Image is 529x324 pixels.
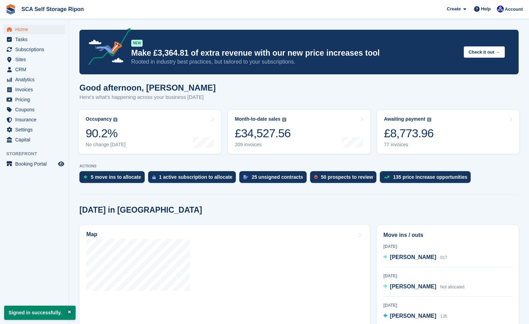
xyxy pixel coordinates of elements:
p: Make £3,364.81 of extra revenue with our new price increases tool [131,48,458,58]
a: 25 unsigned contracts [239,171,310,186]
span: Analytics [15,75,57,84]
a: 50 prospects to review [310,171,380,186]
a: menu [3,85,65,94]
div: 135 price increase opportunities [393,174,467,180]
p: Rooted in industry best practices, but tailored to your subscriptions. [131,58,458,66]
a: menu [3,35,65,44]
a: menu [3,105,65,114]
a: Month-to-date sales £34,527.56 209 invoices [228,110,370,154]
a: [PERSON_NAME] 017 [383,253,447,262]
img: contract_signature_icon-13c848040528278c33f63329250d36e43548de30e8caae1d1a13099fd9432cc5.svg [243,175,248,179]
a: menu [3,95,65,104]
span: Insurance [15,115,57,124]
div: Month-to-date sales [235,116,280,122]
p: Signed in successfully. [4,306,76,320]
div: [DATE] [383,302,512,308]
span: Home [15,25,57,34]
div: Awaiting payment [384,116,425,122]
a: Preview store [57,160,65,168]
div: 50 prospects to review [321,174,373,180]
div: Occupancy [86,116,112,122]
button: Check it out → [464,46,505,58]
div: No change [DATE] [86,142,126,148]
div: 1 active subscription to allocate [159,174,232,180]
a: menu [3,115,65,124]
span: Tasks [15,35,57,44]
div: [DATE] [383,243,512,250]
span: 135 [440,314,447,319]
span: Not allocated [440,285,464,289]
a: 5 move ins to allocate [79,171,148,186]
a: 1 active subscription to allocate [148,171,239,186]
img: icon-info-grey-7440780725fd019a000dd9b08b2336e03edf1995a4989e88bcd33f0948082b44.svg [282,118,286,122]
a: menu [3,135,65,145]
h2: Move ins / outs [383,231,512,239]
span: Create [447,6,461,12]
div: 90.2% [86,126,126,140]
span: [PERSON_NAME] [390,284,436,289]
span: Settings [15,125,57,135]
img: active_subscription_to_allocate_icon-d502201f5373d7db506a760aba3b589e785aa758c864c3986d89f69b8ff3... [152,175,156,179]
img: Sarah Race [497,6,504,12]
a: menu [3,25,65,34]
span: [PERSON_NAME] [390,313,436,319]
h2: Map [86,231,97,238]
a: Occupancy 90.2% No change [DATE] [79,110,221,154]
span: Invoices [15,85,57,94]
div: £8,773.96 [384,126,434,140]
a: menu [3,65,65,74]
a: menu [3,55,65,64]
span: Storefront [6,150,69,157]
div: 5 move ins to allocate [91,174,141,180]
div: [DATE] [383,273,512,279]
a: 135 price increase opportunities [380,171,474,186]
a: menu [3,75,65,84]
span: Sites [15,55,57,64]
div: 25 unsigned contracts [252,174,303,180]
span: [PERSON_NAME] [390,254,436,260]
span: Capital [15,135,57,145]
img: icon-info-grey-7440780725fd019a000dd9b08b2336e03edf1995a4989e88bcd33f0948082b44.svg [427,118,431,122]
span: Subscriptions [15,45,57,54]
p: Here's what's happening across your business [DATE] [79,93,216,101]
span: CRM [15,65,57,74]
img: icon-info-grey-7440780725fd019a000dd9b08b2336e03edf1995a4989e88bcd33f0948082b44.svg [113,118,117,122]
img: move_ins_to_allocate_icon-fdf77a2bb77ea45bf5b3d319d69a93e2d87916cf1d5bf7949dd705db3b84f3ca.svg [84,175,87,179]
span: 017 [440,255,447,260]
div: £34,527.56 [235,126,291,140]
div: NEW [131,40,143,47]
a: [PERSON_NAME] 135 [383,312,447,321]
a: Awaiting payment £8,773.96 77 invoices [377,110,519,154]
a: [PERSON_NAME] Not allocated [383,283,464,291]
img: stora-icon-8386f47178a22dfd0bd8f6a31ec36ba5ce8667c1dd55bd0f319d3a0aa187defe.svg [6,4,16,15]
img: price-adjustments-announcement-icon-8257ccfd72463d97f412b2fc003d46551f7dbcb40ab6d574587a9cd5c0d94... [83,28,131,67]
h1: Good afternoon, [PERSON_NAME] [79,83,216,92]
a: SCA Self Storage Ripon [19,3,87,15]
span: Help [481,6,491,12]
span: Coupons [15,105,57,114]
span: Pricing [15,95,57,104]
a: menu [3,125,65,135]
img: prospect-51fa495bee0391a8d652442698ab0144808aea92771e9ea1ae160a38d050c398.svg [314,175,318,179]
h2: [DATE] in [GEOGRAPHIC_DATA] [79,205,202,215]
div: 77 invoices [384,142,434,148]
p: ACTIONS [79,164,519,168]
a: menu [3,45,65,54]
a: menu [3,159,65,169]
div: 209 invoices [235,142,291,148]
span: Account [505,6,523,13]
span: Booking Portal [15,159,57,169]
img: price_increase_opportunities-93ffe204e8149a01c8c9dc8f82e8f89637d9d84a8eef4429ea346261dce0b2c0.svg [384,176,389,179]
